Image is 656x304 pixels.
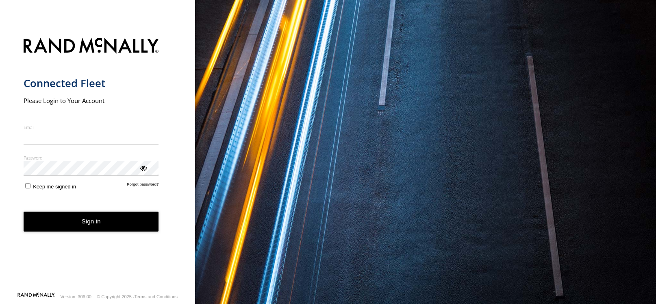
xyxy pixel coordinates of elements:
h1: Connected Fleet [24,77,159,90]
div: © Copyright 2025 - [97,294,178,299]
form: main [24,33,172,292]
a: Visit our Website [17,293,55,301]
span: Keep me signed in [33,184,76,190]
h2: Please Login to Your Account [24,96,159,105]
label: Email [24,124,159,130]
a: Forgot password? [127,182,159,190]
button: Sign in [24,212,159,232]
label: Password [24,155,159,161]
img: Rand McNally [24,36,159,57]
a: Terms and Conditions [135,294,178,299]
div: ViewPassword [139,164,147,172]
input: Keep me signed in [25,183,30,188]
div: Version: 306.00 [61,294,91,299]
